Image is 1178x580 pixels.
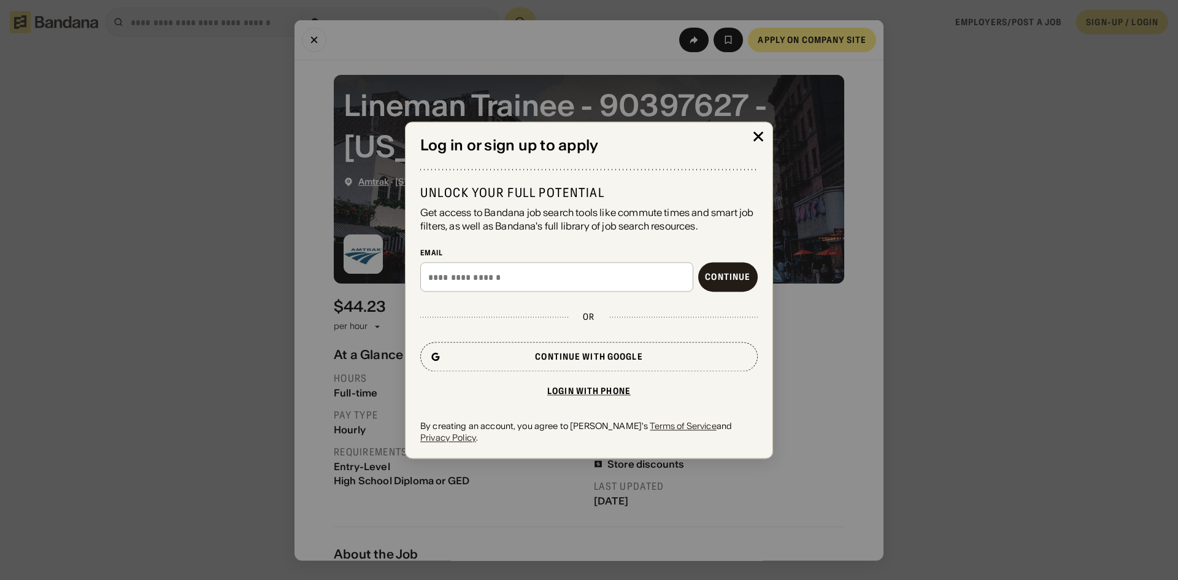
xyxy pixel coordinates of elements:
div: Unlock your full potential [420,185,758,201]
div: Login with phone [547,387,631,396]
div: or [583,312,595,323]
a: Privacy Policy [420,432,476,443]
div: Get access to Bandana job search tools like commute times and smart job filters, as well as Banda... [420,206,758,233]
div: Log in or sign up to apply [420,137,758,155]
div: Continue [705,273,750,282]
div: By creating an account, you agree to [PERSON_NAME]'s and . [420,421,758,443]
a: Terms of Service [650,421,716,432]
div: Email [420,248,758,258]
div: Continue with Google [535,353,642,362]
